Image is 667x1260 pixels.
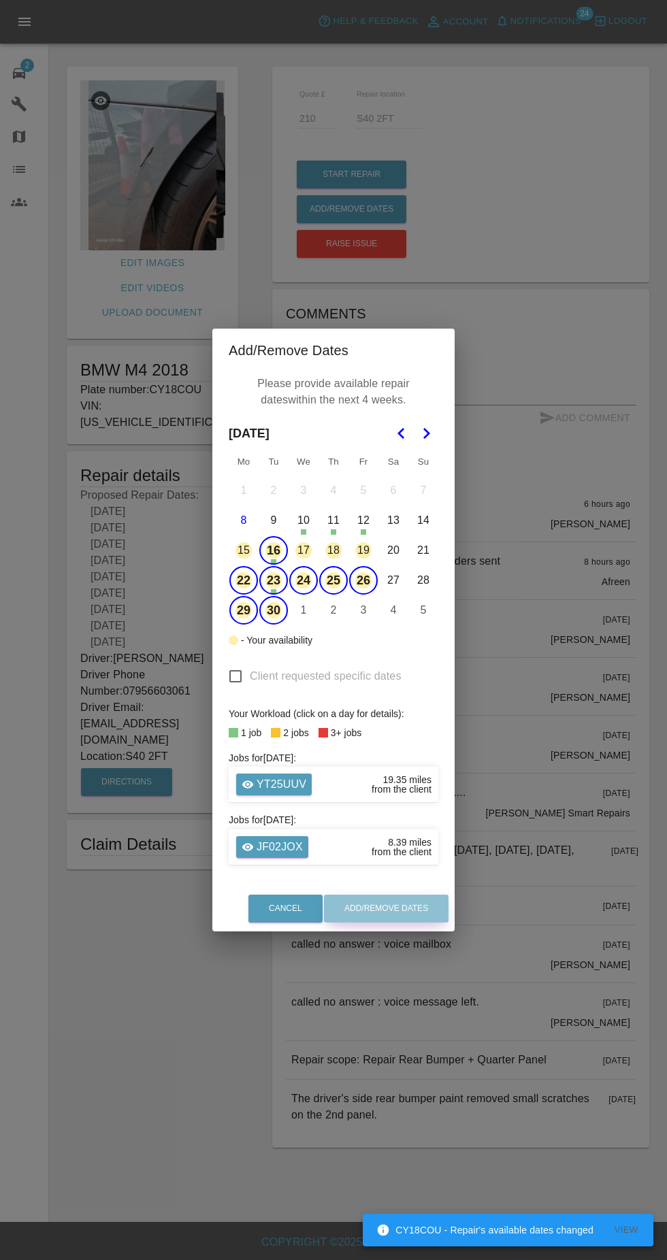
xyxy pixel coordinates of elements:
button: Wednesday, September 3rd, 2025 [289,476,318,505]
button: Thursday, September 18th, 2025 [319,536,348,565]
div: Your Workload (click on a day for details): [229,706,438,722]
button: Thursday, September 25th, 2025, selected [319,566,348,595]
div: CY18COU - Repair's available dates changed [376,1218,593,1242]
table: September 2025 [229,448,438,625]
button: Monday, September 1st, 2025 [229,476,258,505]
button: Monday, September 29th, 2025, selected [229,596,258,625]
p: Please provide available repair dates within the next 4 weeks. [235,372,432,412]
button: Saturday, September 20th, 2025 [379,536,408,565]
button: Tuesday, September 16th, 2025, selected [259,536,288,565]
button: Go to the Previous Month [389,421,414,446]
a: JF02JOX [236,836,308,858]
button: View [604,1220,648,1241]
h6: Jobs for [DATE] : [229,812,438,827]
button: Thursday, September 4th, 2025 [319,476,348,505]
p: YT25UUV [257,776,306,793]
th: Wednesday [289,448,319,476]
th: Sunday [408,448,438,476]
button: Monday, September 15th, 2025 [229,536,258,565]
div: 19.35 miles [383,775,432,784]
button: Saturday, September 13th, 2025 [379,506,408,535]
button: Friday, September 26th, 2025, selected [349,566,378,595]
button: Tuesday, September 30th, 2025, selected [259,596,288,625]
div: 8.39 miles [388,838,432,847]
button: Tuesday, September 2nd, 2025 [259,476,288,505]
button: Cancel [248,895,323,923]
button: Saturday, October 4th, 2025 [379,596,408,625]
button: Sunday, October 5th, 2025 [409,596,438,625]
div: 3+ jobs [331,725,362,741]
button: Friday, September 19th, 2025 [349,536,378,565]
button: Sunday, September 28th, 2025 [409,566,438,595]
button: Saturday, September 27th, 2025 [379,566,408,595]
th: Monday [229,448,259,476]
div: - Your availability [241,632,312,648]
button: Sunday, September 21st, 2025 [409,536,438,565]
button: Monday, September 22nd, 2025, selected [229,566,258,595]
div: from the client [372,784,432,794]
button: Sunday, September 7th, 2025 [409,476,438,505]
div: 2 jobs [283,725,308,741]
button: Wednesday, September 24th, 2025, selected [289,566,318,595]
th: Tuesday [259,448,289,476]
button: Saturday, September 6th, 2025 [379,476,408,505]
th: Thursday [319,448,348,476]
a: YT25UUV [236,774,312,795]
span: Client requested specific dates [250,668,402,684]
h6: Jobs for [DATE] : [229,750,438,765]
button: Today, Monday, September 8th, 2025 [229,506,258,535]
button: Wednesday, September 17th, 2025 [289,536,318,565]
h2: Add/Remove Dates [212,329,455,372]
button: Tuesday, September 23rd, 2025, selected [259,566,288,595]
button: Friday, September 5th, 2025 [349,476,378,505]
button: Wednesday, September 10th, 2025 [289,506,318,535]
button: Friday, October 3rd, 2025 [349,596,378,625]
div: 1 job [241,725,261,741]
button: Go to the Next Month [414,421,438,446]
button: Thursday, September 11th, 2025 [319,506,348,535]
button: Thursday, October 2nd, 2025 [319,596,348,625]
button: Friday, September 12th, 2025 [349,506,378,535]
div: from the client [372,847,432,857]
button: Sunday, September 14th, 2025 [409,506,438,535]
button: Tuesday, September 9th, 2025 [259,506,288,535]
th: Saturday [378,448,408,476]
span: [DATE] [229,418,270,448]
th: Friday [348,448,378,476]
button: Wednesday, October 1st, 2025 [289,596,318,625]
p: JF02JOX [257,839,303,855]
